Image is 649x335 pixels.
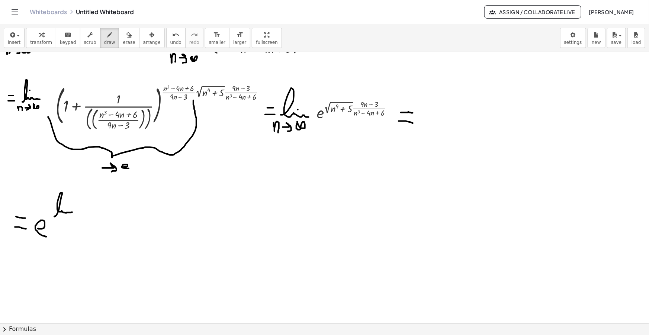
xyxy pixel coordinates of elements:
button: save [607,28,626,48]
i: undo [172,30,179,39]
button: [PERSON_NAME] [583,5,640,19]
span: save [611,40,621,45]
button: scrub [80,28,100,48]
a: Whiteboards [30,8,67,16]
button: transform [26,28,56,48]
i: format_size [213,30,221,39]
span: transform [30,40,52,45]
button: settings [560,28,586,48]
button: arrange [139,28,165,48]
i: redo [191,30,198,39]
button: Toggle navigation [9,6,21,18]
button: format_sizelarger [229,28,250,48]
button: insert [4,28,25,48]
span: draw [104,40,115,45]
span: scrub [84,40,96,45]
span: settings [564,40,582,45]
span: smaller [209,40,225,45]
button: erase [119,28,139,48]
span: fullscreen [256,40,277,45]
span: [PERSON_NAME] [589,9,634,15]
span: keypad [60,40,76,45]
button: undoundo [166,28,186,48]
span: Assign / Collaborate Live [491,9,575,15]
span: insert [8,40,20,45]
button: draw [100,28,119,48]
span: new [592,40,601,45]
i: keyboard [64,30,71,39]
button: fullscreen [252,28,282,48]
span: undo [170,40,181,45]
i: format_size [236,30,243,39]
button: load [627,28,645,48]
span: erase [123,40,135,45]
button: redoredo [185,28,203,48]
button: keyboardkeypad [56,28,80,48]
button: new [588,28,605,48]
button: format_sizesmaller [205,28,229,48]
span: larger [233,40,246,45]
span: arrange [143,40,161,45]
span: load [632,40,641,45]
span: redo [189,40,199,45]
button: Assign / Collaborate Live [484,5,581,19]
